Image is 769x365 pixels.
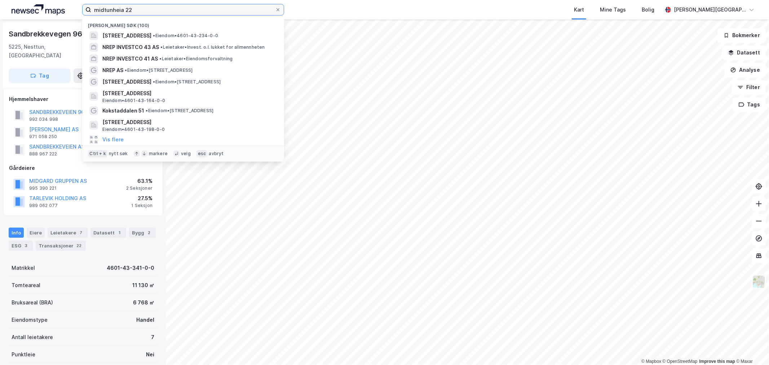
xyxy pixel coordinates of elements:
[132,281,154,290] div: 11 130 ㎡
[82,17,284,30] div: [PERSON_NAME] søk (100)
[102,135,124,144] button: Vis flere
[642,5,654,14] div: Bolig
[125,67,127,73] span: •
[12,281,40,290] div: Tomteareal
[102,98,165,104] span: Eiendom • 4601-43-164-0-0
[149,151,168,157] div: markere
[78,229,85,236] div: 7
[29,116,58,122] div: 992 034 998
[48,228,88,238] div: Leietakere
[159,56,162,61] span: •
[102,89,275,98] span: [STREET_ADDRESS]
[159,56,233,62] span: Leietaker • Eiendomsforvaltning
[9,241,33,251] div: ESG
[733,330,769,365] iframe: Chat Widget
[153,33,218,39] span: Eiendom • 4601-43-234-0-0
[9,95,157,104] div: Hjemmelshaver
[36,241,86,251] div: Transaksjoner
[126,177,153,185] div: 63.1%
[102,43,159,52] span: NREP INVESTCO 43 AS
[196,150,208,157] div: esc
[102,118,275,127] span: [STREET_ADDRESS]
[153,79,221,85] span: Eiendom • [STREET_ADDRESS]
[9,69,71,83] button: Tag
[717,28,766,43] button: Bokmerker
[724,63,766,77] button: Analyse
[146,350,154,359] div: Nei
[600,5,626,14] div: Mine Tags
[91,4,275,15] input: Søk på adresse, matrikkel, gårdeiere, leietakere eller personer
[75,242,83,249] div: 22
[699,359,735,364] a: Improve this map
[12,298,53,307] div: Bruksareal (BRA)
[29,134,57,140] div: 971 058 250
[27,228,45,238] div: Eiere
[125,67,193,73] span: Eiendom • [STREET_ADDRESS]
[116,229,123,236] div: 1
[12,264,35,272] div: Matrikkel
[102,78,151,86] span: [STREET_ADDRESS]
[102,106,144,115] span: Kokstaddalen 51
[160,44,265,50] span: Leietaker • Invest. o.l. lukket for allmennheten
[136,316,154,324] div: Handel
[131,194,153,203] div: 27.5%
[23,242,30,249] div: 3
[146,229,153,236] div: 2
[9,228,24,238] div: Info
[153,33,155,38] span: •
[9,43,90,60] div: 5225, Nesttun, [GEOGRAPHIC_DATA]
[574,5,584,14] div: Kart
[722,45,766,60] button: Datasett
[12,316,48,324] div: Eiendomstype
[9,164,157,172] div: Gårdeiere
[90,228,126,238] div: Datasett
[153,79,155,84] span: •
[133,298,154,307] div: 6 768 ㎡
[88,150,107,157] div: Ctrl + k
[109,151,128,157] div: nytt søk
[151,333,154,342] div: 7
[732,80,766,94] button: Filter
[102,54,158,63] span: NREP INVESTCO 41 AS
[733,97,766,112] button: Tags
[102,127,165,132] span: Eiendom • 4601-43-198-0-0
[146,108,213,114] span: Eiendom • [STREET_ADDRESS]
[129,228,156,238] div: Bygg
[126,185,153,191] div: 2 Seksjoner
[752,275,766,289] img: Z
[181,151,191,157] div: velg
[29,151,57,157] div: 888 967 222
[12,350,35,359] div: Punktleie
[12,4,65,15] img: logo.a4113a55bc3d86da70a041830d287a7e.svg
[674,5,746,14] div: [PERSON_NAME][GEOGRAPHIC_DATA]
[107,264,154,272] div: 4601-43-341-0-0
[12,333,53,342] div: Antall leietakere
[29,203,58,208] div: 989 062 077
[29,185,57,191] div: 995 390 221
[663,359,698,364] a: OpenStreetMap
[146,108,148,113] span: •
[209,151,224,157] div: avbryt
[9,28,83,40] div: Sandbrekkevegen 96
[160,44,163,50] span: •
[102,31,151,40] span: [STREET_ADDRESS]
[131,203,153,208] div: 1 Seksjon
[641,359,661,364] a: Mapbox
[102,66,123,75] span: NREP AS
